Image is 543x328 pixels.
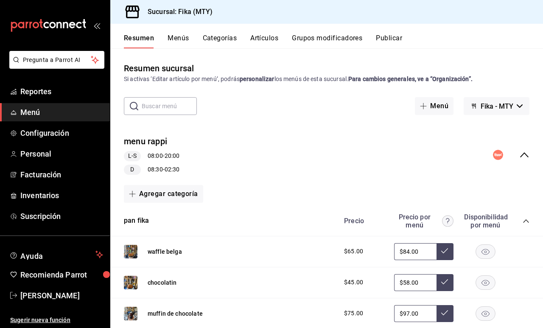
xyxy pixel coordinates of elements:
[124,135,167,148] button: menu rappi
[6,62,104,70] a: Pregunta a Parrot AI
[394,213,453,229] div: Precio por menú
[124,185,203,203] button: Agregar categoría
[20,250,92,260] span: Ayuda
[344,309,363,318] span: $75.00
[110,129,543,182] div: collapse-menu-row
[10,316,103,325] span: Sugerir nueva función
[20,210,103,222] span: Suscripción
[124,34,543,48] div: navigation tabs
[20,169,103,180] span: Facturación
[336,217,390,225] div: Precio
[124,307,137,320] img: Preview
[394,305,437,322] input: Sin ajuste
[124,75,529,84] div: Si activas ‘Editar artículo por menú’, podrás los menús de esta sucursal.
[344,278,363,287] span: $45.00
[376,34,402,48] button: Publicar
[127,165,137,174] span: D
[124,276,137,289] img: Preview
[124,151,179,161] div: 08:00 - 20:00
[142,98,197,115] input: Buscar menú
[124,165,179,175] div: 08:30 - 02:30
[124,245,137,258] img: Preview
[250,34,278,48] button: Artículos
[240,76,274,82] strong: personalizar
[344,247,363,256] span: $65.00
[394,274,437,291] input: Sin ajuste
[20,86,103,97] span: Reportes
[20,190,103,201] span: Inventarios
[464,97,529,115] button: Fika - MTY
[20,269,103,280] span: Recomienda Parrot
[394,243,437,260] input: Sin ajuste
[124,62,194,75] div: Resumen sucursal
[523,218,529,224] button: collapse-category-row
[124,216,149,226] button: pan fika
[93,22,100,29] button: open_drawer_menu
[141,7,213,17] h3: Sucursal: Fika (MTY)
[20,148,103,160] span: Personal
[9,51,104,69] button: Pregunta a Parrot AI
[125,151,140,160] span: L-S
[148,278,177,287] button: chocolatin
[20,107,103,118] span: Menú
[464,213,507,229] div: Disponibilidad por menú
[148,247,182,256] button: waffle belga
[292,34,362,48] button: Grupos modificadores
[20,127,103,139] span: Configuración
[23,56,91,64] span: Pregunta a Parrot AI
[348,76,473,82] strong: Para cambios generales, ve a “Organización”.
[20,290,103,301] span: [PERSON_NAME]
[481,102,513,110] span: Fika - MTY
[203,34,237,48] button: Categorías
[415,97,453,115] button: Menú
[124,34,154,48] button: Resumen
[168,34,189,48] button: Menús
[148,309,203,318] button: muffin de chocolate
